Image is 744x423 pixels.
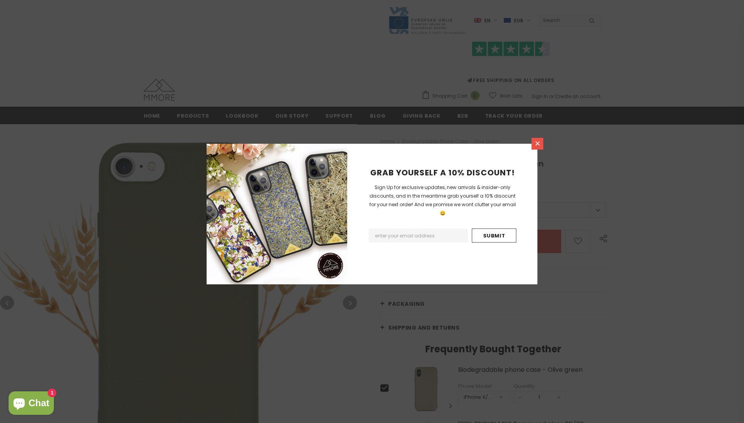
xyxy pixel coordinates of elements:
[6,391,56,417] inbox-online-store-chat: Shopify online store chat
[472,228,516,243] input: Submit
[369,184,516,216] span: Sign Up for exclusive updates, new arrivals & insider-only discounts, and in the meantime grab yo...
[532,138,543,150] a: Close
[370,167,515,178] span: GRAB YOURSELF A 10% DISCOUNT!
[369,228,468,243] input: Email Address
